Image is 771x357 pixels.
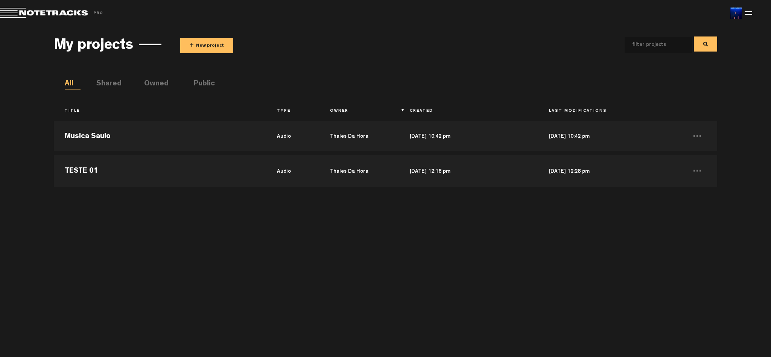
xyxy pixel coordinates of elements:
td: Thales Da Hora [319,119,398,153]
li: Public [194,79,210,90]
td: ... [677,153,717,187]
li: All [65,79,81,90]
h3: My projects [54,38,133,55]
td: audio [266,119,319,153]
td: Musica Saulo [54,119,266,153]
input: filter projects [625,37,680,53]
td: Thales Da Hora [319,153,398,187]
li: Shared [96,79,112,90]
th: Created [399,105,538,118]
td: ... [677,119,717,153]
span: + [190,41,194,50]
th: Title [54,105,266,118]
td: [DATE] 12:18 pm [399,153,538,187]
img: ACg8ocJUT6kV_waIMCisfa33qoNl97Z1ANGPeJTI6SDXkWqbpxMpHoQ=s96-c [730,8,742,19]
td: TESTE 01 [54,153,266,187]
li: Owned [144,79,160,90]
td: [DATE] 10:42 pm [538,119,677,153]
th: Type [266,105,319,118]
th: Last Modifications [538,105,677,118]
td: audio [266,153,319,187]
td: [DATE] 10:42 pm [399,119,538,153]
td: [DATE] 12:28 pm [538,153,677,187]
th: Owner [319,105,398,118]
button: +New project [180,38,233,53]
